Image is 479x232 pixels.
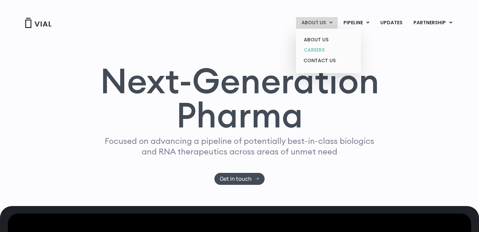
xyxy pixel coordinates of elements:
[338,17,375,29] a: PIPELINEMenu Toggle
[214,173,265,185] a: Get in touch
[298,55,358,66] a: CONTACT US
[298,45,358,55] a: CAREERS
[408,17,458,29] a: PARTNERSHIPMenu Toggle
[92,64,388,133] h1: Next-Generation Pharma
[375,17,408,29] a: UPDATES
[220,176,252,181] span: Get in touch
[102,136,377,157] p: Focused on advancing a pipeline of potentially best-in-class biologics and RNA therapeutics acros...
[298,35,358,45] a: ABOUT US
[296,17,338,29] a: ABOUT USMenu Toggle
[25,18,52,28] img: Vial Logo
